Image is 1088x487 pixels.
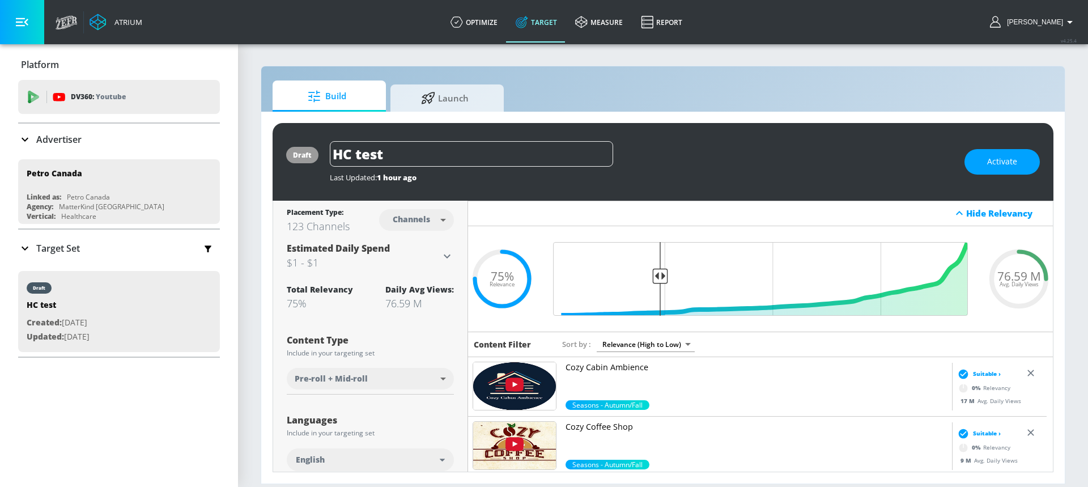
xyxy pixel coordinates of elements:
[18,49,220,81] div: Platform
[566,460,649,469] span: Seasons - Autumn/Fall
[18,271,220,352] div: draftHC testCreated:[DATE]Updated:[DATE]
[27,192,61,202] div: Linked as:
[490,282,515,287] span: Relevance
[955,439,1010,456] div: Relevancy
[287,242,390,255] span: Estimated Daily Spend
[597,337,695,352] div: Relevance (High to Low)
[287,448,454,471] div: English
[960,456,974,464] span: 9 M
[1000,282,1039,287] span: Avg. Daily Views
[377,172,416,183] span: 1 hour ago
[287,336,454,345] div: Content Type
[566,421,947,433] p: Cozy Coffee Shop
[27,316,90,330] p: [DATE]
[973,429,1001,438] span: Suitable ›
[27,299,90,316] div: HC test
[385,297,454,310] div: 76.59 M
[632,2,691,43] a: Report
[287,207,350,219] div: Placement Type:
[966,207,1047,219] div: Hide Relevancy
[566,2,632,43] a: measure
[990,15,1077,29] button: [PERSON_NAME]
[96,91,126,103] p: Youtube
[566,460,649,469] div: 82.6%
[287,297,353,310] div: 75%
[402,84,488,112] span: Launch
[562,339,591,349] span: Sort by
[955,368,1001,379] div: Suitable ›
[566,362,947,373] p: Cozy Cabin Ambience
[973,370,1001,378] span: Suitable ›
[566,362,947,400] a: Cozy Cabin Ambience
[21,58,59,71] p: Platform
[987,155,1017,169] span: Activate
[330,172,953,183] div: Last Updated:
[287,416,454,425] div: Languages
[18,159,220,224] div: Petro CanadaLinked as:Petro CanadaAgency:MatterKind [GEOGRAPHIC_DATA]Vertical:Healthcare
[997,270,1041,282] span: 76.59 M
[287,284,353,295] div: Total Relevancy
[1061,37,1077,44] span: v 4.25.4
[67,192,110,202] div: Petro Canada
[287,350,454,357] div: Include in your targeting set
[385,284,454,295] div: Daily Avg Views:
[287,255,440,270] h3: $1 - $1
[473,362,556,410] img: UUH4jIWs0fxixzP7rORmTvRw
[287,242,454,270] div: Estimated Daily Spend$1 - $1
[61,211,96,221] div: Healthcare
[474,339,531,350] h6: Content Filter
[1002,18,1063,26] span: login as: harvir.chahal@zefr.com
[972,384,983,392] span: 0 %
[284,83,370,110] span: Build
[27,331,64,342] span: Updated:
[468,201,1053,226] div: Hide Relevancy
[296,454,325,465] span: English
[964,149,1040,175] button: Activate
[960,396,977,404] span: 17 M
[441,2,507,43] a: optimize
[59,202,164,211] div: MatterKind [GEOGRAPHIC_DATA]
[71,91,126,103] p: DV360:
[473,422,556,469] img: UUIWAwKP3_KcWned5aLqZHtw
[36,242,80,255] p: Target Set
[972,443,983,452] span: 0 %
[295,373,368,384] span: Pre-roll + Mid-roll
[287,430,454,437] div: Include in your targeting set
[18,124,220,155] div: Advertiser
[18,80,220,114] div: DV360: Youtube
[293,150,312,160] div: draft
[27,202,53,211] div: Agency:
[955,396,1021,405] div: Avg. Daily Views
[27,211,56,221] div: Vertical:
[955,427,1001,439] div: Suitable ›
[566,400,649,410] span: Seasons - Autumn/Fall
[27,317,62,328] span: Created:
[27,330,90,344] p: [DATE]
[110,17,142,27] div: Atrium
[36,133,82,146] p: Advertiser
[491,270,514,282] span: 75%
[387,214,436,224] div: Channels
[27,168,82,179] div: Petro Canada
[90,14,142,31] a: Atrium
[566,421,947,460] a: Cozy Coffee Shop
[566,400,649,410] div: 78.7%
[955,379,1010,396] div: Relevancy
[507,2,566,43] a: Target
[547,242,974,316] input: Final Threshold
[33,285,45,291] div: draft
[287,219,350,233] div: 123 Channels
[955,456,1018,464] div: Avg. Daily Views
[18,230,220,267] div: Target Set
